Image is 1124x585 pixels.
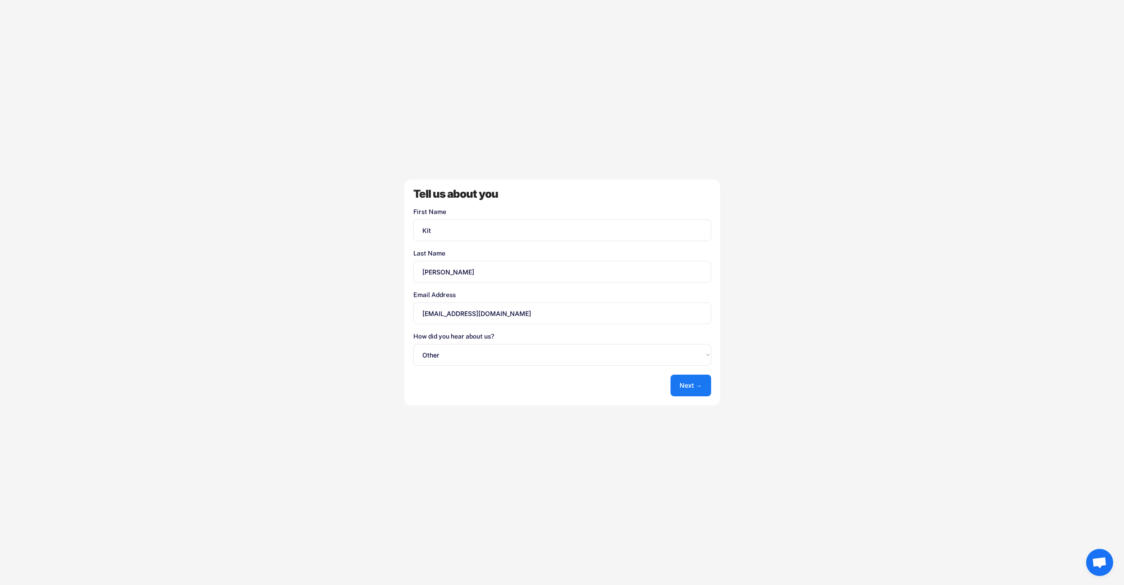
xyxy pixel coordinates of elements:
[671,375,711,396] button: Next →
[413,333,711,339] div: How did you hear about us?
[413,250,711,256] div: Last Name
[413,189,711,200] div: Tell us about you
[413,302,711,324] input: Your email address
[413,209,711,215] div: First Name
[413,292,711,298] div: Email Address
[1086,549,1113,576] div: Open chat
